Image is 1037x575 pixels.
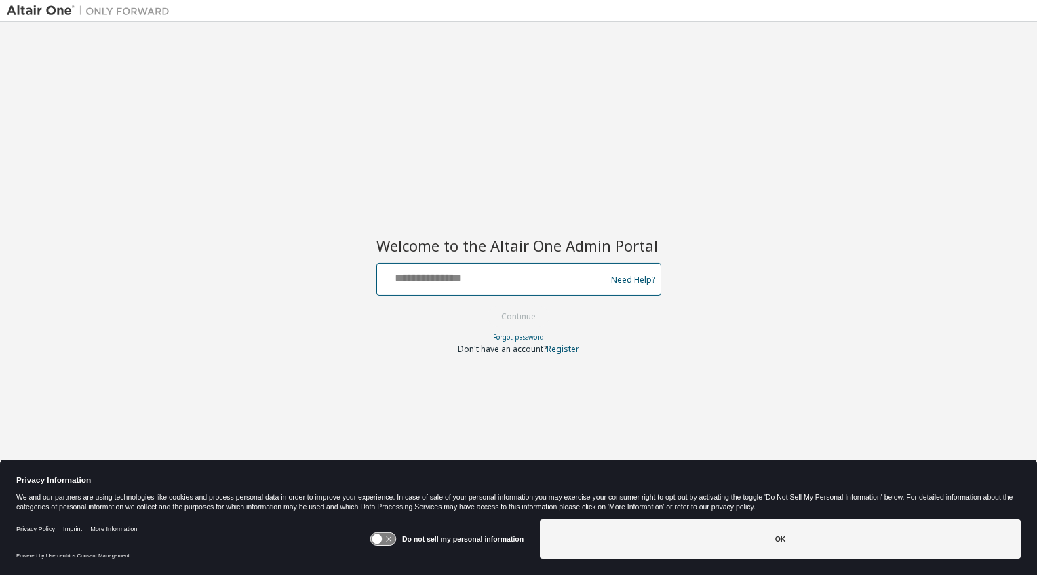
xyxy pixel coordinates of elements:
a: Register [547,343,579,355]
h2: Welcome to the Altair One Admin Portal [376,236,661,255]
span: Don't have an account? [458,343,547,355]
img: Altair One [7,4,176,18]
a: Need Help? [611,279,655,280]
keeper-lock: Open Keeper Popup [576,268,592,284]
a: Forgot password [493,332,544,342]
